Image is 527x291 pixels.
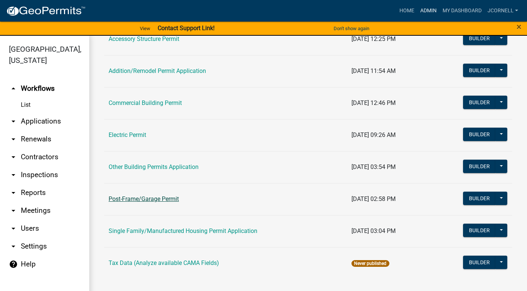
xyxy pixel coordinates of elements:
button: Builder [463,32,496,45]
i: arrow_drop_down [9,117,18,126]
button: Builder [463,128,496,141]
button: Builder [463,224,496,237]
i: arrow_drop_down [9,242,18,251]
a: Addition/Remodel Permit Application [109,67,206,74]
span: [DATE] 09:26 AM [351,131,396,138]
span: [DATE] 12:46 PM [351,99,396,106]
button: Builder [463,256,496,269]
button: Builder [463,64,496,77]
i: arrow_drop_down [9,170,18,179]
span: [DATE] 03:04 PM [351,227,396,234]
a: Post-Frame/Garage Permit [109,195,179,202]
span: [DATE] 02:58 PM [351,195,396,202]
i: arrow_drop_up [9,84,18,93]
i: arrow_drop_down [9,153,18,162]
i: help [9,260,18,269]
span: [DATE] 12:25 PM [351,35,396,42]
a: Home [396,4,417,18]
a: Other Building Permits Application [109,163,199,170]
a: Accessory Structure Permit [109,35,179,42]
a: Admin [417,4,440,18]
button: Close [517,22,521,31]
span: [DATE] 03:54 PM [351,163,396,170]
strong: Contact Support Link! [158,25,215,32]
i: arrow_drop_down [9,188,18,197]
i: arrow_drop_down [9,135,18,144]
span: Never published [351,260,389,267]
a: Tax Data (Analyze available CAMA Fields) [109,259,219,266]
span: [DATE] 11:54 AM [351,67,396,74]
i: arrow_drop_down [9,224,18,233]
button: Builder [463,192,496,205]
a: Single Family/Manufactured Housing Permit Application [109,227,257,234]
a: View [137,22,153,35]
a: My Dashboard [440,4,485,18]
button: Builder [463,160,496,173]
button: Don't show again [331,22,372,35]
span: × [517,22,521,32]
a: jcornell [485,4,521,18]
a: Commercial Building Permit [109,99,182,106]
button: Builder [463,96,496,109]
i: arrow_drop_down [9,206,18,215]
a: Electric Permit [109,131,146,138]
